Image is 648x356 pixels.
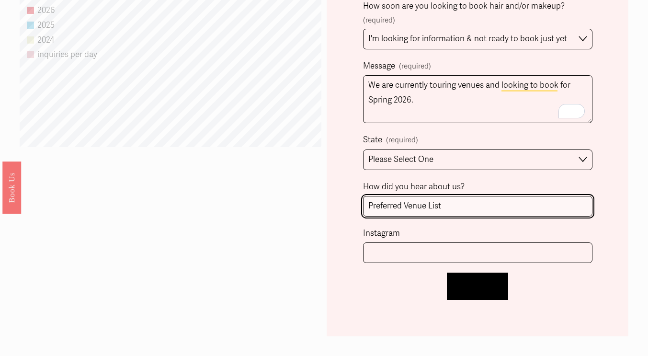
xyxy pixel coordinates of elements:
span: State [363,133,382,148]
span: Let's Chat! [458,281,497,291]
select: State [363,149,592,170]
select: How soon are you looking to book hair and/or makeup? [363,29,592,49]
span: Message [363,59,395,74]
span: (required) [386,134,418,147]
button: Let's Chat!Let's Chat! [447,273,508,300]
a: Book Us [2,161,21,213]
span: (required) [363,14,395,27]
span: Instagram [363,226,400,241]
span: How did you hear about us? [363,180,465,195]
textarea: To enrich screen reader interactions, please activate Accessibility in Grammarly extension settings [363,75,592,123]
span: (required) [399,60,431,73]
